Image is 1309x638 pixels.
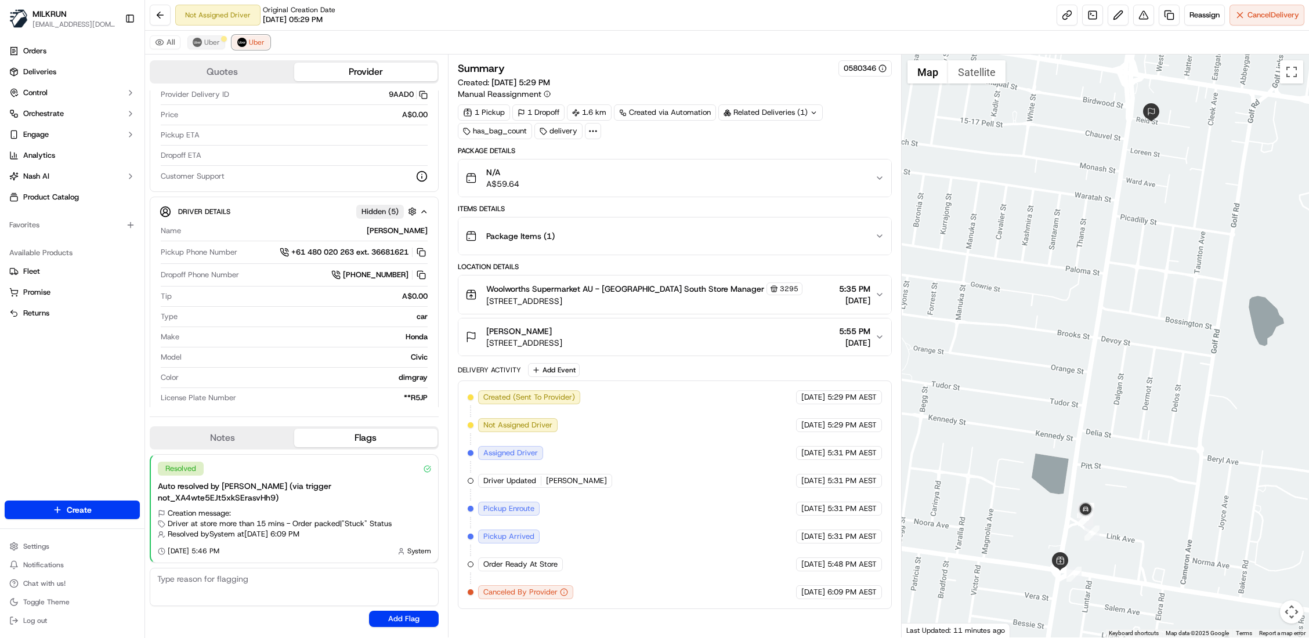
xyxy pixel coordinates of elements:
[839,325,870,337] span: 5:55 PM
[280,246,428,259] a: +61 480 020 263 ext. 36681621
[5,262,140,281] button: Fleet
[1230,5,1304,26] button: CancelDelivery
[23,287,50,298] span: Promise
[486,337,562,349] span: [STREET_ADDRESS]
[844,63,887,74] button: 0580346
[1247,10,1299,20] span: Cancel Delivery
[291,247,408,258] span: +61 480 020 263 ext. 36681621
[486,295,802,307] span: [STREET_ADDRESS]
[458,88,551,100] button: Manual Reassignment
[161,270,239,280] span: Dropoff Phone Number
[5,146,140,165] a: Analytics
[158,480,431,503] div: Auto resolved by [PERSON_NAME] (via trigger not_XA4wte5EJt5xkSErasvHh9)
[5,167,140,186] button: Nash AI
[161,372,179,383] span: Color
[407,546,431,556] span: System
[237,529,299,539] span: at [DATE] 6:09 PM
[5,594,140,610] button: Toggle Theme
[5,501,140,519] button: Create
[187,35,225,49] button: Uber
[483,587,558,597] span: Canceled By Provider
[5,575,140,592] button: Chat with us!
[186,352,428,362] div: Civic
[458,318,891,356] button: [PERSON_NAME][STREET_ADDRESS]5:55 PM[DATE]
[5,612,140,629] button: Log out
[23,266,40,277] span: Fleet
[1078,511,1093,526] div: 10
[905,622,943,637] img: Google
[5,104,140,123] button: Orchestrate
[5,538,140,554] button: Settings
[182,311,428,322] div: car
[1109,629,1159,637] button: Keyboard shortcuts
[168,529,235,539] span: Resolved by System
[5,42,140,60] a: Orders
[1280,60,1303,84] button: Toggle fullscreen view
[389,89,428,100] button: 9AAD0
[237,38,247,47] img: uber-new-logo.jpeg
[161,110,178,120] span: Price
[9,9,28,28] img: MILKRUN
[161,150,201,161] span: Dropoff ETA
[23,46,46,56] span: Orders
[23,579,66,588] span: Chat with us!
[458,365,521,375] div: Delivery Activity
[356,204,420,219] button: Hidden (5)
[186,226,428,236] div: [PERSON_NAME]
[23,616,47,625] span: Log out
[614,104,716,121] div: Created via Automation
[23,597,70,607] span: Toggle Theme
[402,110,428,120] span: A$0.00
[801,420,825,430] span: [DATE]
[161,393,236,403] span: License Plate Number
[491,77,550,88] span: [DATE] 5:29 PM
[801,531,825,542] span: [DATE]
[1166,630,1229,636] span: Map data ©2025 Google
[718,104,823,121] div: Related Deliveries (1)
[331,269,428,281] a: [PHONE_NUMBER]
[5,283,140,302] button: Promise
[9,308,135,318] a: Returns
[801,559,825,570] span: [DATE]
[486,325,552,337] span: [PERSON_NAME]
[827,392,877,403] span: 5:29 PM AEST
[168,546,219,556] span: [DATE] 5:46 PM
[23,171,49,182] span: Nash AI
[232,35,270,49] button: Uber
[9,287,135,298] a: Promise
[483,448,538,458] span: Assigned Driver
[486,178,519,190] span: A$59.64
[1066,567,1082,582] div: 1
[5,125,140,144] button: Engage
[32,20,115,29] button: [EMAIL_ADDRESS][DOMAIN_NAME]
[168,508,231,519] span: Creation message:
[801,476,825,486] span: [DATE]
[5,304,140,322] button: Returns
[5,84,140,102] button: Control
[184,332,428,342] div: Honda
[5,244,140,262] div: Available Products
[486,166,519,178] span: N/A
[161,311,178,322] span: Type
[458,77,550,88] span: Created:
[5,216,140,234] div: Favorites
[458,217,891,255] button: Package Items (1)
[546,476,607,486] span: [PERSON_NAME]
[839,337,870,349] span: [DATE]
[458,63,505,74] h3: Summary
[249,38,265,47] span: Uber
[5,5,120,32] button: MILKRUNMILKRUN[EMAIL_ADDRESS][DOMAIN_NAME]
[483,420,552,430] span: Not Assigned Driver
[902,623,1010,637] div: Last Updated: 11 minutes ago
[23,108,64,119] span: Orchestrate
[801,392,825,403] span: [DATE]
[5,188,140,206] a: Product Catalog
[483,503,534,514] span: Pickup Enroute
[483,559,558,570] span: Order Ready At Store
[458,104,510,121] div: 1 Pickup
[151,63,294,81] button: Quotes
[486,230,555,242] span: Package Items ( 1 )
[483,392,575,403] span: Created (Sent To Provider)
